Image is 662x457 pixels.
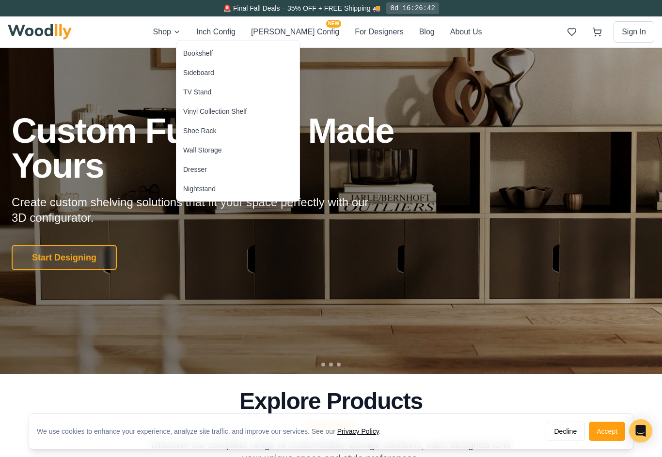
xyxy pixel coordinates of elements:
[183,107,247,116] div: Vinyl Collection Shelf
[183,165,207,174] div: Dresser
[176,40,300,202] div: Shop
[183,184,216,194] div: Nightstand
[183,87,211,97] div: TV Stand
[183,145,222,155] div: Wall Storage
[183,126,216,136] div: Shoe Rack
[183,68,214,77] div: Sideboard
[183,48,213,58] div: Bookshelf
